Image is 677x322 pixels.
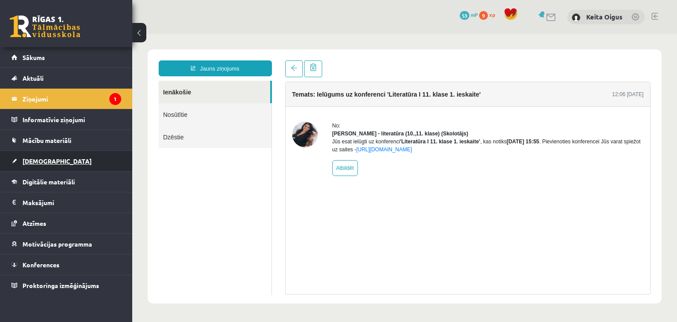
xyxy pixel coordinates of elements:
span: Aktuāli [22,74,44,82]
span: xp [489,11,495,18]
a: Ziņojumi1 [11,89,121,109]
a: 9 xp [479,11,499,18]
a: Konferences [11,255,121,275]
a: [DEMOGRAPHIC_DATA] [11,151,121,171]
div: Jūs esat ielūgti uz konferenci , kas notiks . Pievienoties konferencei Jūs varat spiežot uz saites - [200,104,512,120]
a: Ienākošie [26,47,138,69]
div: 12:06 [DATE] [480,56,511,64]
img: Samanta Balode - literatūra (10.,11. klase) [160,88,186,113]
span: Digitālie materiāli [22,178,75,186]
legend: Maksājumi [22,192,121,213]
a: Rīgas 1. Tālmācības vidusskola [10,15,80,37]
a: Informatīvie ziņojumi [11,109,121,130]
img: Keita Oigus [572,13,580,22]
h4: Temats: Ielūgums uz konferenci 'Literatūra I 11. klase 1. ieskaite' [160,57,349,64]
a: Digitālie materiāli [11,172,121,192]
a: Dzēstie [26,92,139,114]
span: 53 [460,11,469,20]
span: Proktoringa izmēģinājums [22,281,99,289]
a: Sākums [11,47,121,67]
span: 9 [479,11,488,20]
a: Keita Oigus [586,12,622,21]
i: 1 [109,93,121,105]
legend: Ziņojumi [22,89,121,109]
legend: Informatīvie ziņojumi [22,109,121,130]
a: Nosūtītie [26,69,139,92]
a: Maksājumi [11,192,121,213]
b: 'Literatūra I 11. klase 1. ieskaite' [268,105,348,111]
a: Motivācijas programma [11,234,121,254]
a: Atzīmes [11,213,121,233]
span: Konferences [22,261,60,269]
span: Motivācijas programma [22,240,92,248]
span: Atzīmes [22,219,46,227]
a: Aktuāli [11,68,121,88]
a: 53 mP [460,11,478,18]
span: Mācību materiāli [22,136,71,144]
a: Atbildēt [200,126,226,142]
a: [URL][DOMAIN_NAME] [224,112,280,119]
div: No: [200,88,512,96]
span: mP [471,11,478,18]
b: [DATE] 15:55 [374,105,407,111]
a: Mācību materiāli [11,130,121,150]
strong: [PERSON_NAME] - literatūra (10.,11. klase) (Skolotājs) [200,97,336,103]
span: Sākums [22,53,45,61]
span: [DEMOGRAPHIC_DATA] [22,157,92,165]
a: Proktoringa izmēģinājums [11,275,121,296]
a: Jauns ziņojums [26,26,140,42]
